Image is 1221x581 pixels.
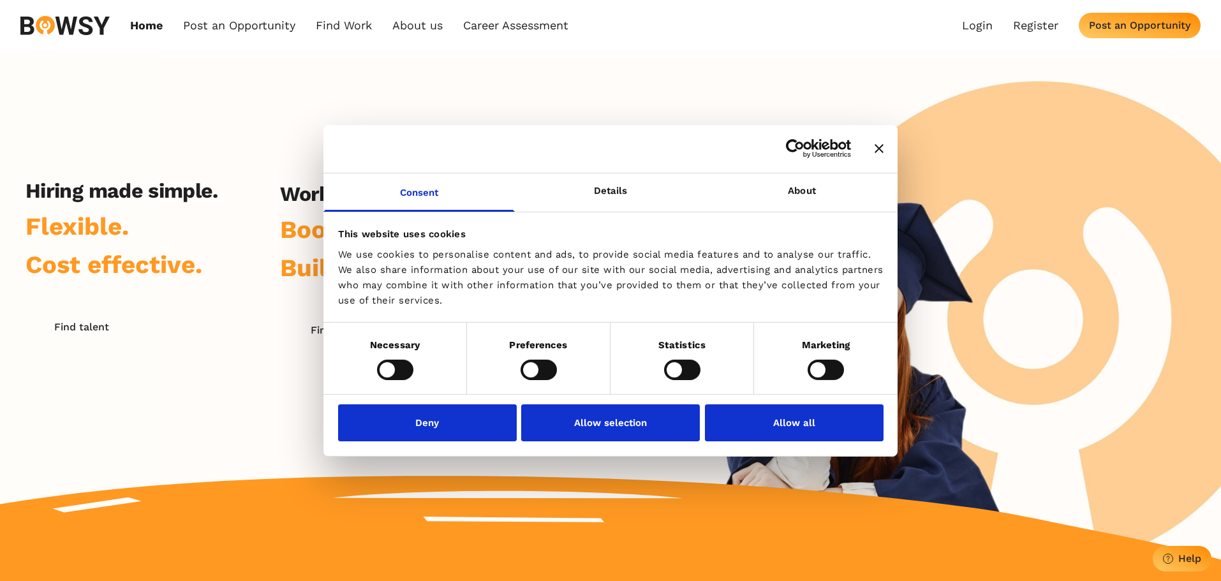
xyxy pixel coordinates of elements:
[1178,552,1201,564] div: Help
[280,317,392,342] button: Find Work
[370,339,420,350] strong: Necessary
[26,212,129,240] span: Flexible.
[20,16,110,35] img: svg%3e
[802,339,850,350] strong: Marketing
[323,173,515,211] a: Consent
[26,250,202,279] span: Cost effective.
[875,144,884,153] button: Close banner
[1013,18,1058,33] a: Register
[1089,19,1190,31] div: Post an Opportunity
[463,18,568,33] a: Career Assessment
[521,404,700,441] button: Allow selection
[515,173,706,211] a: Details
[280,182,484,206] h2: Work while studying.
[509,339,567,350] strong: Preferences
[311,324,362,336] div: Find Work
[338,226,884,242] div: This website uses cookies
[280,253,421,282] span: Build skills.
[739,139,851,158] a: Usercentrics Cookiebot - opens in a new window
[705,404,884,441] button: Allow all
[130,18,163,33] a: Home
[26,314,137,339] button: Find talent
[338,404,517,441] button: Deny
[1079,13,1201,38] button: Post an Opportunity
[338,246,884,307] div: We use cookies to personalise content and ads, to provide social media features and to analyse ou...
[706,173,898,211] a: About
[54,321,109,333] div: Find talent
[1153,546,1211,571] button: Help
[280,215,394,244] span: Boost CV.
[26,179,218,203] h2: Hiring made simple.
[658,339,706,350] strong: Statistics
[962,18,993,33] a: Login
